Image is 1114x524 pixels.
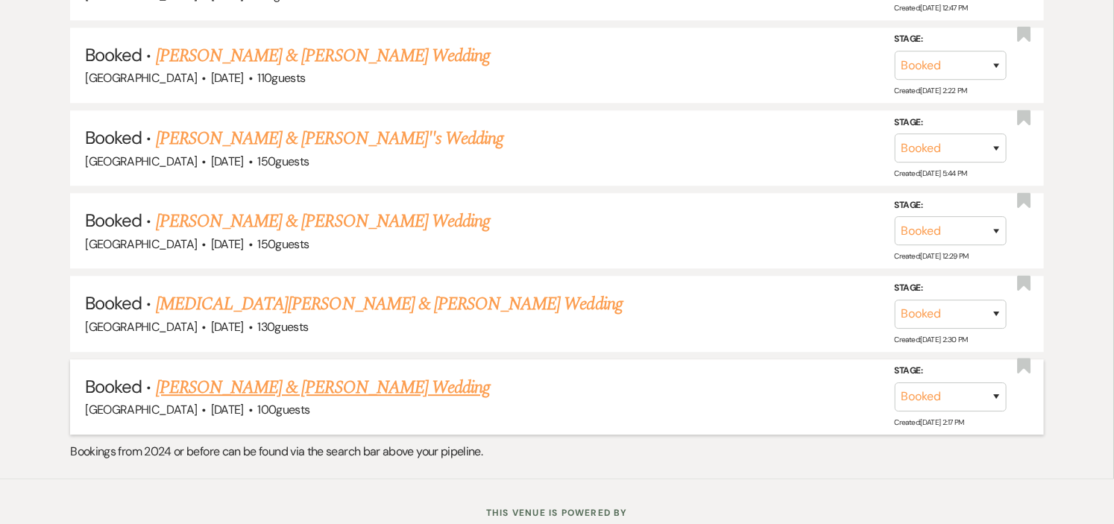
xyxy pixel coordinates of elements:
span: Created: [DATE] 2:17 PM [895,417,964,427]
span: [GEOGRAPHIC_DATA] [85,70,197,86]
label: Stage: [895,31,1007,48]
label: Stage: [895,280,1007,297]
span: [DATE] [211,154,244,169]
span: Created: [DATE] 12:47 PM [895,3,968,13]
span: [DATE] [211,236,244,252]
span: [DATE] [211,402,244,417]
span: Created: [DATE] 5:44 PM [895,168,967,178]
span: [DATE] [211,70,244,86]
span: 150 guests [257,236,309,252]
a: [PERSON_NAME] & [PERSON_NAME] Wedding [156,42,490,69]
span: Created: [DATE] 12:29 PM [895,251,969,261]
span: [GEOGRAPHIC_DATA] [85,236,197,252]
span: 130 guests [257,319,308,335]
span: Booked [85,291,142,315]
span: 110 guests [257,70,305,86]
label: Stage: [895,115,1007,131]
span: Booked [85,375,142,398]
a: [PERSON_NAME] & [PERSON_NAME]''s Wedding [156,125,504,152]
a: [MEDICAL_DATA][PERSON_NAME] & [PERSON_NAME] Wedding [156,291,623,318]
span: Created: [DATE] 2:30 PM [895,335,968,344]
label: Stage: [895,198,1007,214]
span: 100 guests [257,402,309,417]
span: [GEOGRAPHIC_DATA] [85,402,197,417]
span: Booked [85,43,142,66]
span: [GEOGRAPHIC_DATA] [85,154,197,169]
a: [PERSON_NAME] & [PERSON_NAME] Wedding [156,208,490,235]
span: Created: [DATE] 2:22 PM [895,86,967,95]
span: [GEOGRAPHIC_DATA] [85,319,197,335]
span: 150 guests [257,154,309,169]
span: Booked [85,126,142,149]
p: Bookings from 2024 or before can be found via the search bar above your pipeline. [70,442,1044,461]
a: [PERSON_NAME] & [PERSON_NAME] Wedding [156,374,490,401]
span: [DATE] [211,319,244,335]
span: Booked [85,209,142,232]
label: Stage: [895,363,1007,379]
